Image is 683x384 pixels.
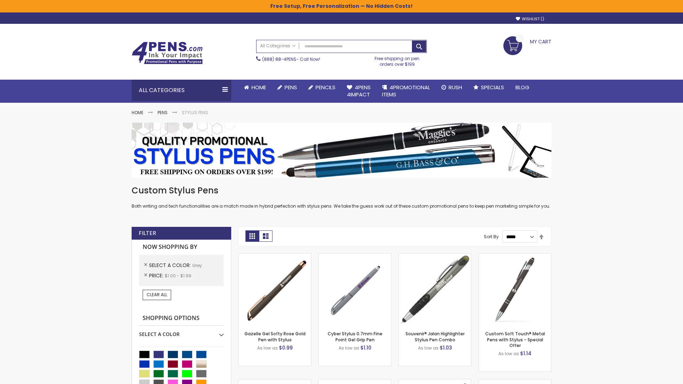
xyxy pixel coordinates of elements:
[479,253,551,259] a: Custom Soft Touch® Metal Pens with Stylus-Grey
[481,84,504,91] span: Specials
[498,351,519,357] span: As low as
[244,331,306,342] a: Gazelle Gel Softy Rose Gold Pen with Stylus
[484,234,499,240] label: Sort By
[468,80,510,95] a: Specials
[192,262,202,268] span: Grey
[262,56,320,62] span: - Call Now!
[303,80,341,95] a: Pencils
[132,185,551,196] h1: Custom Stylus Pens
[149,262,192,269] span: Select A Color
[132,110,143,116] a: Home
[256,40,299,52] a: All Categories
[399,253,471,259] a: Souvenir® Jalan Highlighter Stylus Pen Combo-Grey
[339,345,359,351] span: As low as
[319,254,391,326] img: Cyber Stylus 0.7mm Fine Point Gel Grip Pen-Grey
[149,272,165,279] span: Price
[165,273,191,279] span: $1.00 - $1.99
[436,80,468,95] a: Rush
[328,331,382,342] a: Cyber Stylus 0.7mm Fine Point Gel Grip Pen
[449,84,462,91] span: Rush
[376,80,436,103] a: 4PROMOTIONALITEMS
[143,290,171,300] a: Clear All
[238,80,272,95] a: Home
[158,110,168,116] a: Pens
[139,311,224,326] strong: Shopping Options
[316,84,335,91] span: Pencils
[239,253,311,259] a: Gazelle Gel Softy Rose Gold Pen with Stylus-Grey
[257,345,278,351] span: As low as
[139,229,156,237] strong: Filter
[510,80,535,95] a: Blog
[367,53,427,67] div: Free shipping on pen orders over $199
[399,254,471,326] img: Souvenir® Jalan Highlighter Stylus Pen Combo-Grey
[139,326,224,338] div: Select A Color
[360,344,371,351] span: $1.10
[406,331,465,342] a: Souvenir® Jalan Highlighter Stylus Pen Combo
[147,292,167,298] span: Clear All
[245,230,259,242] strong: Grid
[132,185,551,209] div: Both writing and tech functionalities are a match made in hybrid perfection with stylus pens. We ...
[520,350,531,357] span: $1.14
[347,84,371,98] span: 4Pens 4impact
[132,80,231,101] div: All Categories
[262,56,296,62] a: (888) 88-4PENS
[239,254,311,326] img: Gazelle Gel Softy Rose Gold Pen with Stylus-Grey
[279,344,293,351] span: $0.99
[182,110,208,116] strong: Stylus Pens
[485,331,545,348] a: Custom Soft Touch® Metal Pens with Stylus - Special Offer
[252,84,266,91] span: Home
[139,240,224,255] strong: Now Shopping by
[479,254,551,326] img: Custom Soft Touch® Metal Pens with Stylus-Grey
[285,84,297,91] span: Pens
[440,344,452,351] span: $1.03
[132,123,551,178] img: Stylus Pens
[516,16,544,22] a: Wishlist
[132,42,203,64] img: 4Pens Custom Pens and Promotional Products
[260,43,296,49] span: All Categories
[272,80,303,95] a: Pens
[418,345,439,351] span: As low as
[319,253,391,259] a: Cyber Stylus 0.7mm Fine Point Gel Grip Pen-Grey
[382,84,430,98] span: 4PROMOTIONAL ITEMS
[341,80,376,103] a: 4Pens4impact
[515,84,529,91] span: Blog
